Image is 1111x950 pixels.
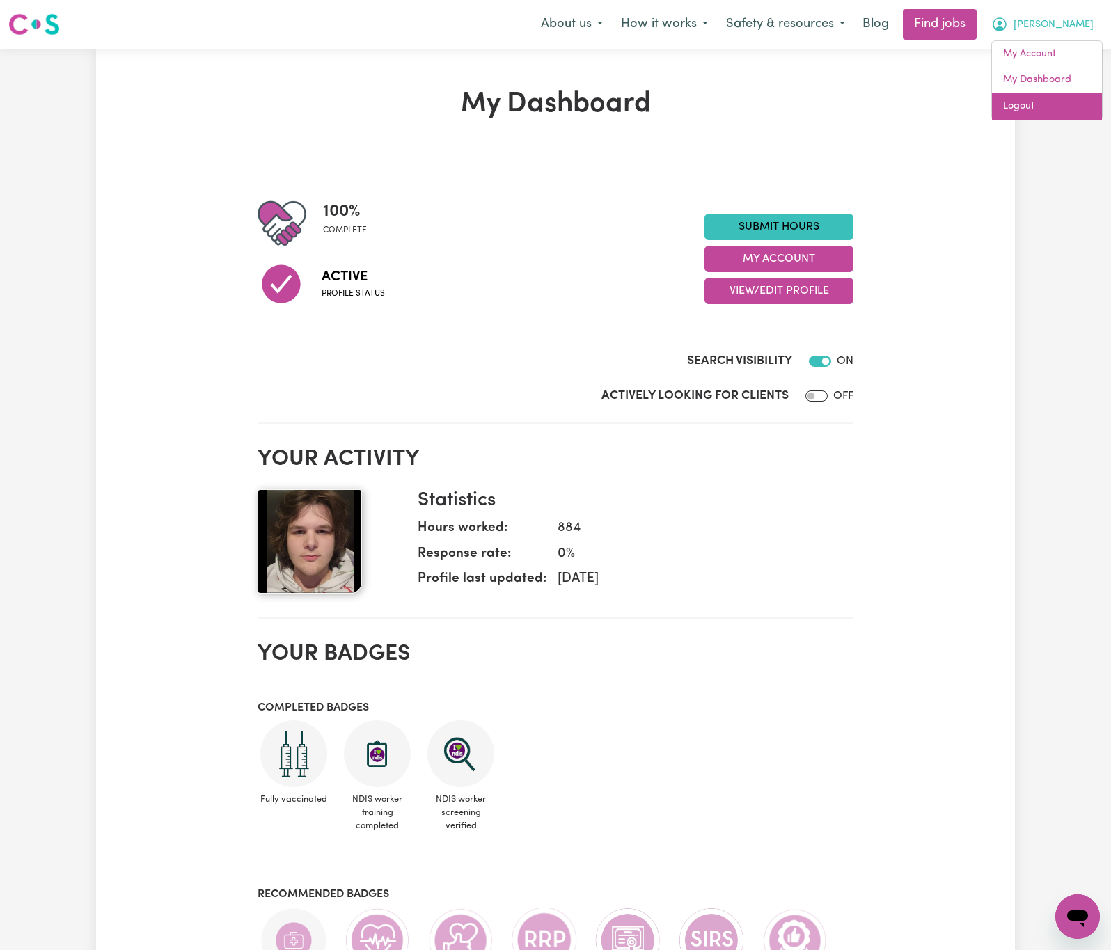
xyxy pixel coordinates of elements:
[704,278,853,304] button: View/Edit Profile
[258,787,330,812] span: Fully vaccinated
[991,40,1103,120] div: My Account
[258,446,853,473] h2: Your activity
[260,720,327,787] img: Care and support worker has received 2 doses of COVID-19 vaccine
[1055,894,1100,939] iframe: Button to launch messaging window
[258,888,853,901] h3: Recommended badges
[546,569,842,589] dd: [DATE]
[418,544,546,570] dt: Response rate:
[8,12,60,37] img: Careseekers logo
[425,787,497,839] span: NDIS worker screening verified
[8,8,60,40] a: Careseekers logo
[258,489,362,594] img: Your profile picture
[717,10,854,39] button: Safety & resources
[418,518,546,544] dt: Hours worked:
[532,10,612,39] button: About us
[418,489,842,513] h3: Statistics
[323,199,367,224] span: 100 %
[258,641,853,667] h2: Your badges
[323,224,367,237] span: complete
[704,214,853,240] a: Submit Hours
[601,387,789,405] label: Actively Looking for Clients
[687,352,792,370] label: Search Visibility
[323,199,378,248] div: Profile completeness: 100%
[546,518,842,539] dd: 884
[982,10,1103,39] button: My Account
[546,544,842,564] dd: 0 %
[344,720,411,787] img: CS Academy: Introduction to NDIS Worker Training course completed
[992,41,1102,68] a: My Account
[258,702,853,715] h3: Completed badges
[837,356,853,367] span: ON
[322,267,385,287] span: Active
[992,93,1102,120] a: Logout
[258,88,853,121] h1: My Dashboard
[992,67,1102,93] a: My Dashboard
[341,787,413,839] span: NDIS worker training completed
[427,720,494,787] img: NDIS Worker Screening Verified
[833,390,853,402] span: OFF
[704,246,853,272] button: My Account
[854,9,897,40] a: Blog
[418,569,546,595] dt: Profile last updated:
[612,10,717,39] button: How it works
[903,9,977,40] a: Find jobs
[1014,17,1094,33] span: [PERSON_NAME]
[322,287,385,300] span: Profile status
